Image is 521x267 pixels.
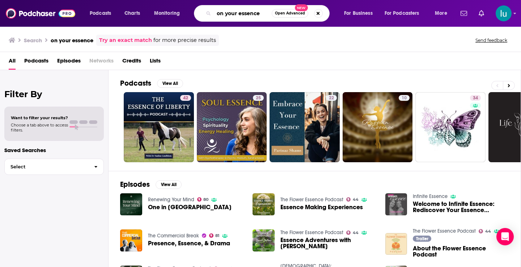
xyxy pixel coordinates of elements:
span: More [435,8,447,18]
img: Essence Making Experiences [253,193,275,215]
span: For Business [344,8,373,18]
img: Welcome to Infinite Essence: Rediscover Your Essence Podcast! | Ep. 00 [385,193,407,215]
span: Want to filter your results? [11,115,68,120]
span: 44 [485,230,491,233]
span: 25 [256,95,261,102]
span: Trailer [416,237,428,241]
button: View All [157,79,183,88]
span: 42 [183,95,188,102]
h3: Search [24,37,42,44]
a: The Flower Essence Podcast [280,197,343,203]
a: 22 [326,95,337,101]
button: open menu [339,8,382,19]
span: 44 [353,231,359,234]
button: Send feedback [473,37,509,43]
a: 44 [346,231,359,235]
a: About the Flower Essence Podcast [413,245,509,258]
span: Choose a tab above to access filters. [11,122,68,133]
img: About the Flower Essence Podcast [385,233,407,255]
button: Show profile menu [496,5,512,21]
button: open menu [430,8,456,19]
a: Show notifications dropdown [476,7,487,20]
img: User Profile [496,5,512,21]
span: Podcasts [90,8,111,18]
span: Charts [124,8,140,18]
input: Search podcasts, credits, & more... [214,8,272,19]
a: Lists [150,55,161,70]
a: 44 [479,229,491,233]
a: Renewing Your Mind [148,197,194,203]
span: 22 [329,95,334,102]
a: 10 [399,95,410,101]
img: Essence Adventures with David Dalton [253,229,275,251]
button: open menu [380,8,430,19]
a: PodcastsView All [120,79,183,88]
button: Open AdvancedNew [272,9,308,18]
span: One in [GEOGRAPHIC_DATA] [148,204,232,210]
a: Show notifications dropdown [458,7,470,20]
span: Logged in as lusodano [496,5,512,21]
a: Infinite Essence [413,193,448,199]
button: View All [156,180,182,189]
a: 34 [415,92,486,162]
a: All [9,55,16,70]
a: Podchaser - Follow, Share and Rate Podcasts [6,7,75,20]
a: Essence Making Experiences [280,204,363,210]
span: 81 [215,234,219,237]
a: Try an exact match [99,36,152,44]
p: Saved Searches [4,147,104,154]
a: 25 [253,95,264,101]
a: Presence, Essence, & Drama [120,229,142,251]
a: 42 [124,92,194,162]
h2: Episodes [120,180,150,189]
button: open menu [85,8,120,19]
a: 81 [209,233,220,238]
a: Presence, Essence, & Drama [148,240,230,246]
a: The Flower Essence Podcast [280,229,343,236]
a: Welcome to Infinite Essence: Rediscover Your Essence Podcast! | Ep. 00 [413,201,509,213]
span: Episodes [57,55,81,70]
a: Charts [120,8,144,19]
span: 34 [473,95,478,102]
h3: on your essence [51,37,93,44]
button: Select [4,159,104,175]
a: 22 [270,92,340,162]
a: One in Essence [148,204,232,210]
a: 10 [343,92,413,162]
span: Essence Adventures with [PERSON_NAME] [280,237,377,249]
span: for more precise results [153,36,216,44]
a: Credits [122,55,141,70]
a: Podcasts [24,55,48,70]
img: One in Essence [120,193,142,215]
button: open menu [149,8,189,19]
a: 34 [470,95,481,101]
a: The Commercial Break [148,233,199,239]
span: New [295,4,308,11]
span: Open Advanced [275,12,305,15]
span: Monitoring [154,8,180,18]
h2: Filter By [4,89,104,99]
a: 80 [197,197,209,202]
a: 44 [346,197,359,202]
a: 42 [180,95,191,101]
h2: Podcasts [120,79,151,88]
span: 80 [203,198,208,201]
span: For Podcasters [385,8,419,18]
span: 44 [353,198,359,201]
span: Networks [89,55,114,70]
a: Essence Adventures with David Dalton [280,237,377,249]
span: 10 [402,95,407,102]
